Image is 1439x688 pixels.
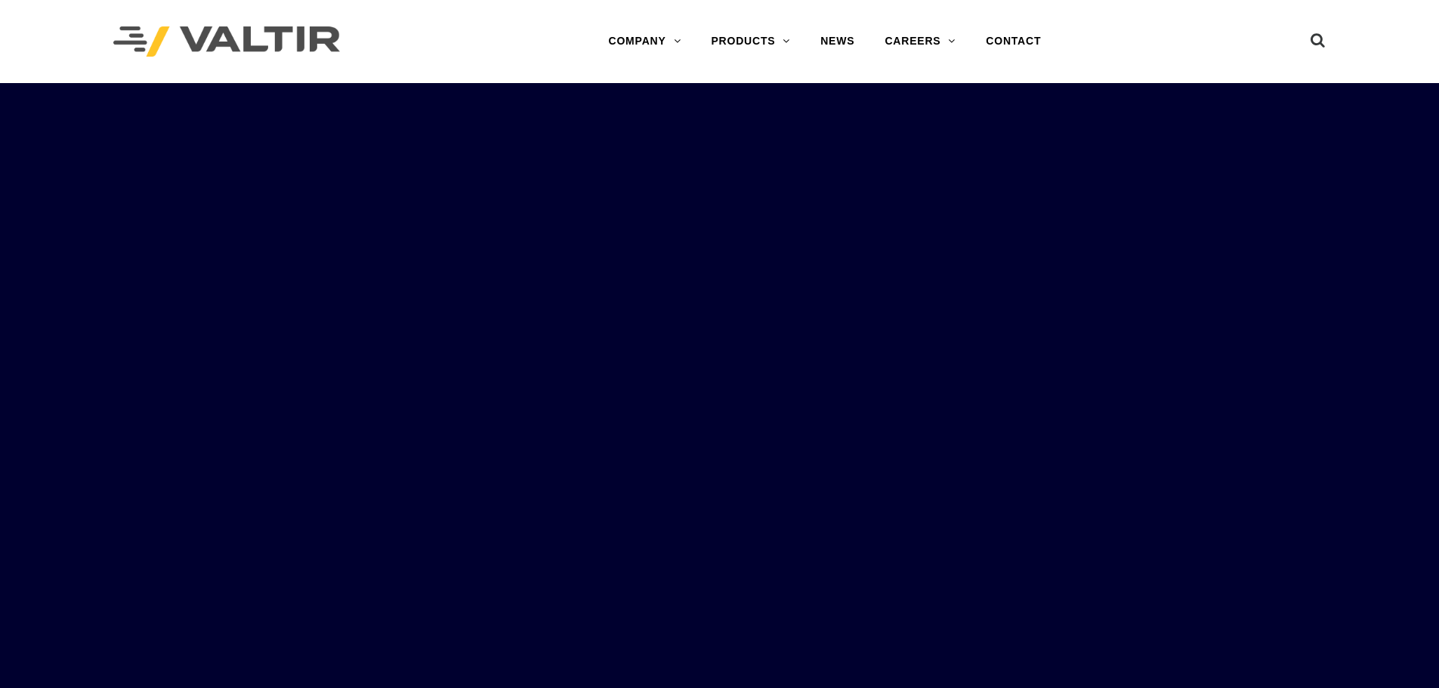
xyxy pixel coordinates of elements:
a: CONTACT [971,26,1056,57]
img: Valtir [113,26,340,57]
a: COMPANY [593,26,696,57]
a: PRODUCTS [696,26,805,57]
a: NEWS [805,26,869,57]
a: CAREERS [869,26,971,57]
